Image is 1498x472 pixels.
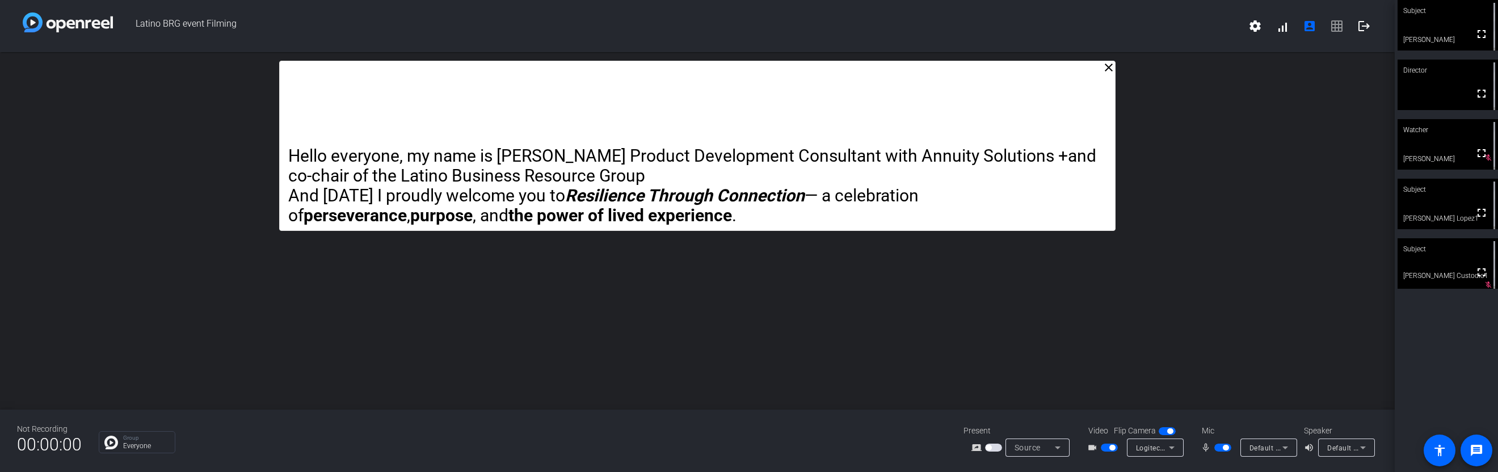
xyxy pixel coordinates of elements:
mat-icon: fullscreen [1475,206,1488,220]
mat-icon: fullscreen [1475,27,1488,41]
mat-icon: fullscreen [1475,87,1488,100]
strong: purpose [410,205,473,225]
mat-icon: mic_none [1201,441,1214,454]
span: Flip Camera [1114,425,1156,437]
img: Chat Icon [104,436,118,449]
mat-icon: screen_share_outline [971,441,985,454]
span: Latino BRG event Filming [113,12,1242,40]
div: Subject [1398,179,1498,200]
div: Not Recording [17,423,82,435]
div: Mic [1190,425,1304,437]
div: Watcher [1398,119,1498,141]
mat-icon: message [1470,444,1483,457]
p: Group [123,435,169,441]
span: 00:00:00 [17,431,82,458]
mat-icon: fullscreen [1475,146,1488,160]
span: Video [1088,425,1108,437]
div: Speaker [1304,425,1372,437]
div: Present [963,425,1077,437]
em: Resilience Through Connection [565,186,805,205]
button: signal_cellular_alt [1269,12,1296,40]
span: Source [1015,443,1041,452]
div: Subject [1398,238,1498,260]
p: Everyone [123,442,169,449]
strong: the power of lived experience [508,205,732,225]
img: white-gradient.svg [23,12,113,32]
mat-icon: accessibility [1433,444,1446,457]
mat-icon: account_box [1303,19,1316,33]
div: Director [1398,60,1498,81]
mat-icon: videocam_outline [1087,441,1101,454]
strong: perseverance [304,205,407,225]
span: Logitech BRIO (046d:085e) [1136,443,1225,452]
mat-icon: fullscreen [1475,265,1488,279]
mat-icon: close [1102,61,1116,74]
p: And [DATE] I proudly welcome you to — a celebration of , , and . [288,186,1107,225]
p: Hello everyone, my name is [PERSON_NAME] Product Development Consultant with Annuity Solutions +a... [288,146,1107,186]
span: Default - Microphone (Logitech BRIO) (046d:085e) [1249,443,1414,452]
span: Default - Speakers (Realtek(R) Audio) [1327,443,1450,452]
mat-icon: volume_up [1304,441,1318,454]
mat-icon: settings [1248,19,1262,33]
mat-icon: logout [1357,19,1371,33]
